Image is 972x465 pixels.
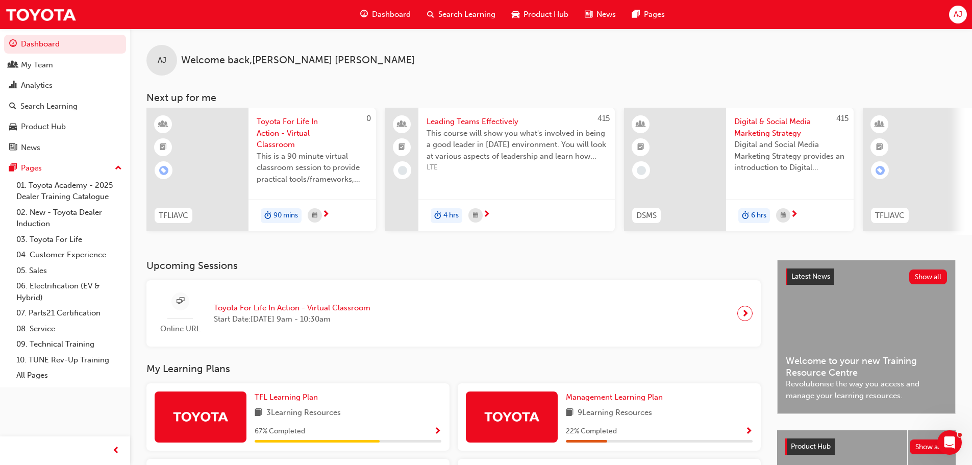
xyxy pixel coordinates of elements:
[160,141,167,154] span: booktick-icon
[4,97,126,116] a: Search Learning
[624,108,854,231] a: 415DSMSDigital & Social Media Marketing StrategyDigital and Social Media Marketing Strategy provi...
[637,166,646,175] span: learningRecordVerb_NONE-icon
[637,118,644,131] span: learningResourceType_INSTRUCTOR_LED-icon
[214,302,370,314] span: Toyota For Life In Action - Virtual Classroom
[264,209,271,223] span: duration-icon
[483,210,490,219] span: next-icon
[12,205,126,232] a: 02. New - Toyota Dealer Induction
[741,306,749,321] span: next-icon
[130,92,972,104] h3: Next up for me
[876,166,885,175] span: learningRecordVerb_ENROLL-icon
[257,116,368,151] span: Toyota For Life In Action - Virtual Classroom
[146,363,761,375] h3: My Learning Plans
[398,166,407,175] span: learningRecordVerb_NONE-icon
[443,210,459,222] span: 4 hrs
[512,8,519,21] span: car-icon
[781,209,786,222] span: calendar-icon
[21,162,42,174] div: Pages
[312,209,317,222] span: calendar-icon
[159,166,168,175] span: learningRecordVerb_ENROLL-icon
[115,162,122,175] span: up-icon
[12,352,126,368] a: 10. TUNE Rev-Up Training
[146,260,761,272] h3: Upcoming Sessions
[266,407,341,420] span: 3 Learning Resources
[12,178,126,205] a: 01. Toyota Academy - 2025 Dealer Training Catalogue
[734,139,845,174] span: Digital and Social Media Marketing Strategy provides an introduction to Digital Marketing and Soc...
[596,9,616,20] span: News
[632,8,640,21] span: pages-icon
[4,117,126,136] a: Product Hub
[566,391,667,403] a: Management Learning Plan
[4,35,126,54] a: Dashboard
[398,118,406,131] span: people-icon
[566,407,574,420] span: book-icon
[751,210,766,222] span: 6 hrs
[360,8,368,21] span: guage-icon
[910,439,948,454] button: Show all
[954,9,962,20] span: AJ
[791,272,830,281] span: Latest News
[398,141,406,154] span: booktick-icon
[21,80,53,91] div: Analytics
[159,210,188,222] span: TFLIAVC
[12,232,126,248] a: 03. Toyota For Life
[385,108,615,231] a: 415Leading Teams EffectivelyThis course will show you what's involved in being a good leader in [...
[427,162,607,174] span: LTE
[745,425,753,438] button: Show Progress
[438,9,495,20] span: Search Learning
[597,114,610,123] span: 415
[155,323,206,335] span: Online URL
[322,210,330,219] span: next-icon
[578,407,652,420] span: 9 Learning Resources
[786,378,947,401] span: Revolutionise the way you access and manage your learning resources.
[427,116,607,128] span: Leading Teams Effectively
[875,210,905,222] span: TFLIAVC
[177,295,184,308] span: sessionType_ONLINE_URL-icon
[624,4,673,25] a: pages-iconPages
[255,391,322,403] a: TFL Learning Plan
[160,118,167,131] span: learningResourceType_INSTRUCTOR_LED-icon
[9,123,17,132] span: car-icon
[5,3,77,26] img: Trak
[273,210,298,222] span: 90 mins
[644,9,665,20] span: Pages
[20,101,78,112] div: Search Learning
[473,209,478,222] span: calendar-icon
[112,445,120,457] span: prev-icon
[637,141,644,154] span: booktick-icon
[790,210,798,219] span: next-icon
[909,270,948,284] button: Show all
[585,8,592,21] span: news-icon
[12,263,126,279] a: 05. Sales
[4,56,126,75] a: My Team
[504,4,577,25] a: car-iconProduct Hub
[12,278,126,305] a: 06. Electrification (EV & Hybrid)
[524,9,568,20] span: Product Hub
[172,407,229,425] img: Trak
[876,141,883,154] span: booktick-icon
[836,114,849,123] span: 415
[12,321,126,337] a: 08. Service
[786,268,947,285] a: Latest NewsShow all
[9,143,17,153] span: news-icon
[786,355,947,378] span: Welcome to your new Training Resource Centre
[21,121,66,133] div: Product Hub
[372,9,411,20] span: Dashboard
[566,426,617,437] span: 22 % Completed
[352,4,419,25] a: guage-iconDashboard
[577,4,624,25] a: news-iconNews
[434,209,441,223] span: duration-icon
[4,138,126,157] a: News
[745,427,753,436] span: Show Progress
[791,442,831,451] span: Product Hub
[12,247,126,263] a: 04. Customer Experience
[434,425,441,438] button: Show Progress
[158,55,166,66] span: AJ
[21,59,53,71] div: My Team
[181,55,415,66] span: Welcome back , [PERSON_NAME] [PERSON_NAME]
[9,40,17,49] span: guage-icon
[12,336,126,352] a: 09. Technical Training
[427,128,607,162] span: This course will show you what's involved in being a good leader in [DATE] environment. You will ...
[4,159,126,178] button: Pages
